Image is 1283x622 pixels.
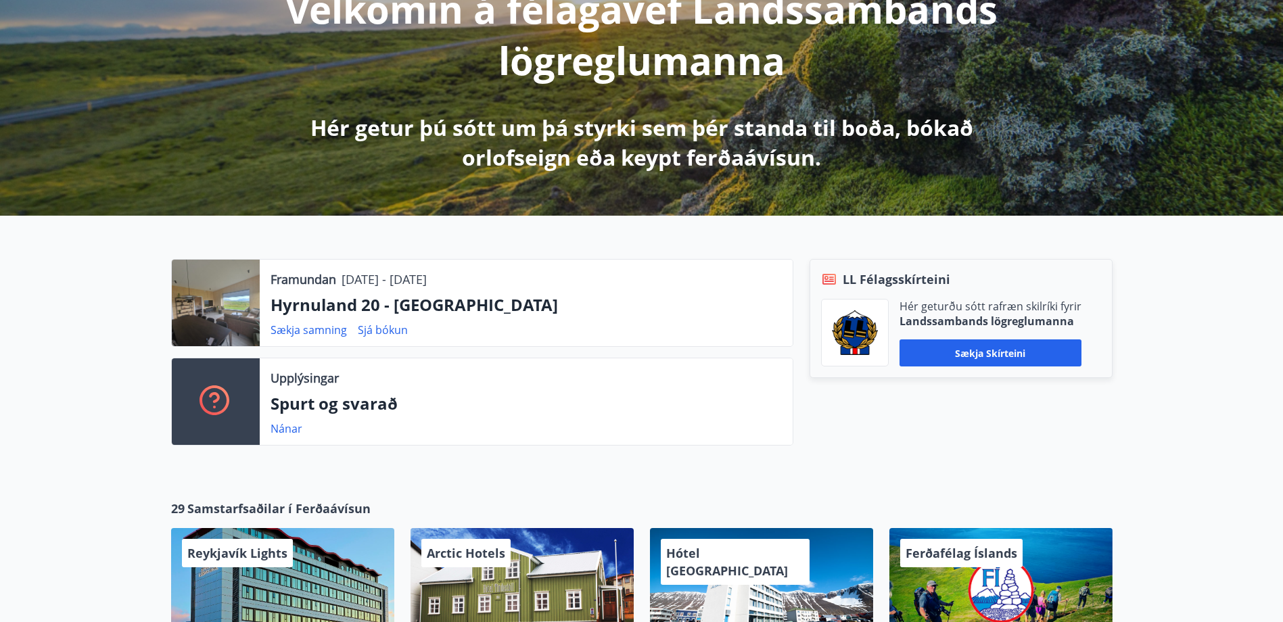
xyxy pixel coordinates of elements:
p: [DATE] - [DATE] [342,270,427,288]
p: Landssambands lögreglumanna [900,314,1081,329]
a: Sjá bókun [358,322,408,337]
p: Spurt og svarað [271,392,782,415]
span: LL Félagsskírteini [843,270,950,288]
a: Nánar [271,421,302,436]
a: Sækja samning [271,322,347,337]
span: Hótel [GEOGRAPHIC_DATA] [666,545,788,579]
span: Reykjavík Lights [187,545,287,561]
button: Sækja skírteini [900,339,1081,366]
span: Ferðafélag Íslands [906,545,1017,561]
span: Arctic Hotels [427,545,505,561]
img: 1cqKbADZNYZ4wXUG0EC2JmCwhQh0Y6EN22Kw4FTY.png [832,310,878,355]
p: Framundan [271,270,336,288]
p: Hyrnuland 20 - [GEOGRAPHIC_DATA] [271,293,782,316]
p: Hér geturðu sótt rafræn skilríki fyrir [900,299,1081,314]
p: Upplýsingar [271,369,339,387]
p: Hér getur þú sótt um þá styrki sem þér standa til boða, bókað orlofseign eða keypt ferðaávísun. [285,113,999,172]
span: Samstarfsaðilar í Ferðaávísun [187,500,371,517]
span: 29 [171,500,185,517]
